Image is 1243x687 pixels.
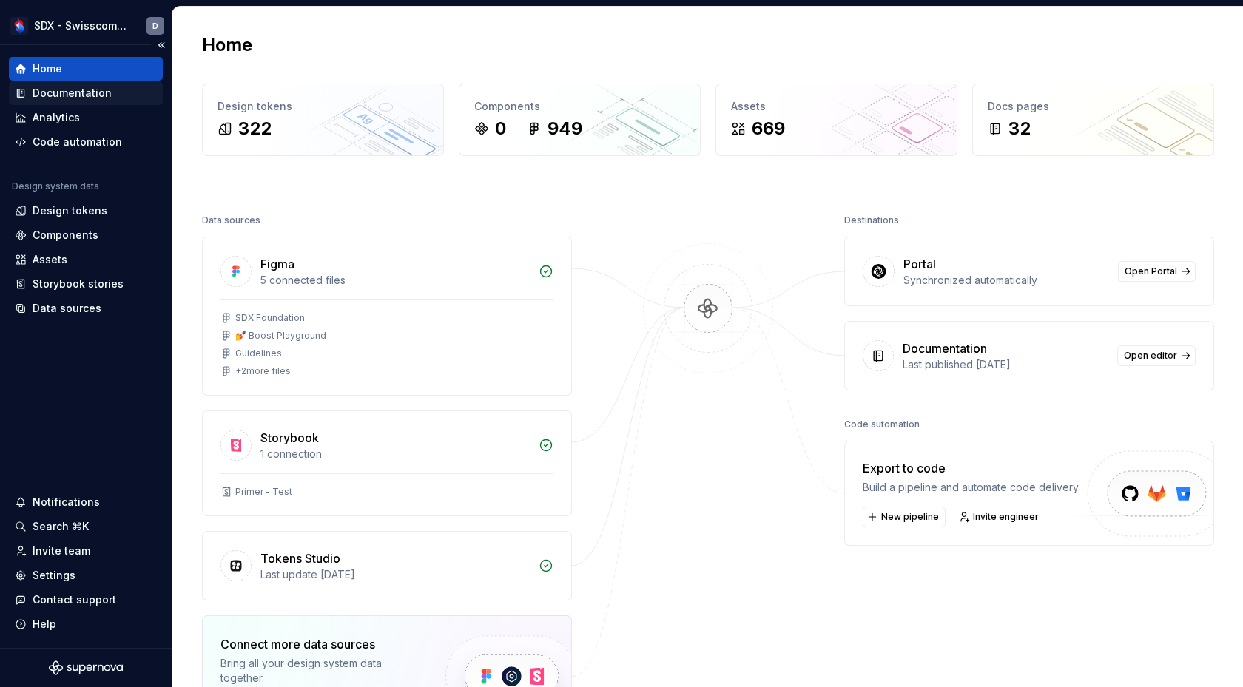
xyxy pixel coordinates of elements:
a: Components0949 [459,84,701,156]
button: SDX - Swisscom Digital ExperienceD [3,10,169,41]
div: Analytics [33,110,80,125]
div: Components [33,228,98,243]
a: Data sources [9,297,163,320]
div: SDX - Swisscom Digital Experience [34,18,129,33]
a: Assets669 [715,84,957,156]
a: Storybook stories [9,272,163,296]
div: Connect more data sources [220,635,420,653]
div: + 2 more files [235,365,291,377]
a: Open editor [1117,345,1196,366]
div: 669 [752,117,785,141]
a: Documentation [9,81,163,105]
button: Notifications [9,490,163,514]
div: Last published [DATE] [903,357,1108,372]
a: Tokens StudioLast update [DATE] [202,531,572,600]
a: Docs pages32 [972,84,1214,156]
div: Components [474,99,685,114]
div: Invite team [33,544,90,558]
div: Export to code [863,459,1080,477]
div: Home [33,61,62,76]
a: Open Portal [1118,261,1196,282]
div: SDX Foundation [235,312,305,324]
div: Settings [33,568,75,583]
div: Storybook stories [33,277,124,291]
div: Search ⌘K [33,519,89,534]
div: 322 [238,117,272,141]
button: Collapse sidebar [151,35,172,55]
div: Tokens Studio [260,549,340,567]
div: Documentation [903,339,987,357]
div: Last update [DATE] [260,567,530,582]
div: Destinations [844,210,899,231]
div: Portal [903,255,936,273]
div: Design tokens [218,99,428,114]
a: Storybook1 connectionPrimer - Test [202,410,572,516]
div: Notifications [33,495,100,510]
div: Build a pipeline and automate code delivery. [863,480,1080,495]
div: Assets [731,99,942,114]
h2: Home [202,33,252,57]
a: Settings [9,564,163,587]
button: Help [9,612,163,636]
a: Invite engineer [954,507,1045,527]
svg: Supernova Logo [49,660,123,675]
div: Primer - Test [235,486,292,498]
a: Components [9,223,163,247]
div: Bring all your design system data together. [220,656,420,686]
a: Design tokens [9,199,163,223]
div: Assets [33,252,67,267]
a: Code automation [9,130,163,154]
div: Design tokens [33,203,107,218]
div: 32 [1008,117,1031,141]
a: Analytics [9,106,163,129]
a: Home [9,57,163,81]
button: Contact support [9,588,163,612]
button: New pipeline [863,507,946,527]
div: Data sources [202,210,260,231]
div: Code automation [844,414,920,435]
div: 💅 Boost Playground [235,330,326,342]
div: 0 [495,117,506,141]
span: Invite engineer [973,511,1039,523]
a: Design tokens322 [202,84,444,156]
span: Open Portal [1125,265,1177,277]
div: Docs pages [988,99,1199,114]
div: Design system data [12,180,99,192]
a: Invite team [9,539,163,563]
div: Contact support [33,592,116,607]
div: Help [33,617,56,632]
a: Figma5 connected filesSDX Foundation💅 Boost PlaygroundGuidelines+2more files [202,237,572,396]
div: Documentation [33,86,112,101]
div: Guidelines [235,348,282,359]
span: Open editor [1124,350,1177,362]
span: New pipeline [881,511,939,523]
div: D [152,20,158,32]
div: 1 connection [260,447,530,461]
div: 5 connected files [260,273,530,288]
img: fc0ed557-73b3-4f8f-bd58-0c7fdd7a87c5.png [10,17,28,35]
div: Figma [260,255,294,273]
div: Storybook [260,429,319,447]
div: Code automation [33,135,122,149]
button: Search ⌘K [9,515,163,538]
div: 949 [548,117,582,141]
a: Assets [9,248,163,271]
div: Data sources [33,301,101,316]
div: Synchronized automatically [903,273,1109,288]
